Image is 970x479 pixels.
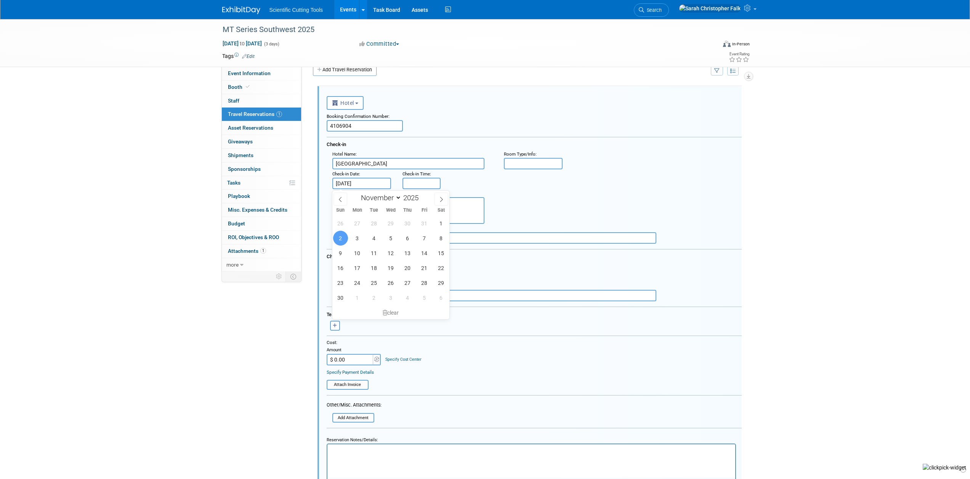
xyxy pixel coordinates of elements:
span: (3 days) [263,42,279,47]
i: Booth reservation complete [246,85,250,89]
a: Asset Reservations [222,121,301,135]
span: October 29, 2025 [383,216,398,231]
span: Sponsorships [228,166,261,172]
span: December 6, 2025 [434,290,449,305]
span: November 13, 2025 [400,246,415,260]
td: Personalize Event Tab Strip [273,272,286,281]
span: November 6, 2025 [400,231,415,246]
span: November 25, 2025 [367,275,382,290]
span: November 9, 2025 [333,246,348,260]
img: ExhibitDay [222,6,260,14]
a: Booth [222,80,301,94]
div: clear [332,306,450,319]
span: November 17, 2025 [350,260,365,275]
div: Other/Misc. Attachments: [327,402,382,410]
span: November 5, 2025 [383,231,398,246]
span: Sun [332,208,349,213]
img: Sarah Christopher Falk [679,4,741,13]
span: Hotel [332,100,354,106]
span: November 15, 2025 [434,246,449,260]
span: Asset Reservations [228,125,273,131]
span: November 14, 2025 [417,246,432,260]
div: Event Rating [729,52,749,56]
span: Tasks [227,180,240,186]
div: Booking Confirmation Number: [327,110,742,120]
a: Travel Reservations1 [222,108,301,121]
span: Check-in [327,141,346,147]
div: Reservation Notes/Details: [327,434,736,444]
a: Staff [222,94,301,108]
span: December 4, 2025 [400,290,415,305]
a: Attachments1 [222,244,301,258]
a: Add Travel Reservation [313,64,377,76]
span: November 3, 2025 [350,231,365,246]
span: 1 [260,248,266,254]
span: November 18, 2025 [367,260,382,275]
span: Misc. Expenses & Credits [228,207,287,213]
span: Scientific Cutting Tools [269,7,323,13]
span: Fri [416,208,433,213]
td: Tags [222,52,255,60]
a: Misc. Expenses & Credits [222,203,301,217]
select: Month [358,193,401,203]
div: Event Format [672,40,750,51]
small: : [504,151,537,157]
a: ROI, Objectives & ROO [222,231,301,244]
small: : [402,171,431,177]
span: October 30, 2025 [400,216,415,231]
span: more [226,262,239,268]
input: Year [401,193,424,202]
span: October 31, 2025 [417,216,432,231]
span: ROI, Objectives & ROO [228,234,279,240]
a: Tasks [222,176,301,190]
span: November 16, 2025 [333,260,348,275]
a: Specify Cost Center [385,357,422,362]
span: Sat [433,208,449,213]
span: November 10, 2025 [350,246,365,260]
span: Playbook [228,193,250,199]
span: November 27, 2025 [400,275,415,290]
span: November 29, 2025 [434,275,449,290]
span: Mon [349,208,366,213]
span: November 4, 2025 [367,231,382,246]
span: November 28, 2025 [417,275,432,290]
span: Hotel Name [332,151,356,157]
span: Room Type/Info [504,151,536,157]
span: December 2, 2025 [367,290,382,305]
span: October 28, 2025 [367,216,382,231]
span: Booth [228,84,251,90]
img: Format-Inperson.png [723,41,731,47]
button: Hotel [327,96,364,110]
a: Playbook [222,190,301,203]
span: Tue [366,208,382,213]
a: Edit [242,54,255,59]
span: December 5, 2025 [417,290,432,305]
small: : [332,151,357,157]
span: November 23, 2025 [333,275,348,290]
span: December 3, 2025 [383,290,398,305]
span: November 22, 2025 [434,260,449,275]
button: Committed [357,40,402,48]
div: Amount [327,347,382,354]
a: Event Information [222,67,301,80]
iframe: Rich Text Area [327,444,735,477]
small: : [332,171,360,177]
div: Team member(s) this reservation is made for: [327,308,742,319]
span: Shipments [228,152,253,158]
a: Sponsorships [222,162,301,176]
span: November 12, 2025 [383,246,398,260]
span: Thu [399,208,416,213]
span: November 20, 2025 [400,260,415,275]
div: In-Person [732,41,750,47]
span: November 7, 2025 [417,231,432,246]
span: November 8, 2025 [434,231,449,246]
a: Search [634,3,669,17]
span: to [239,40,246,47]
td: Toggle Event Tabs [285,272,301,281]
span: Search [644,7,662,13]
span: December 1, 2025 [350,290,365,305]
span: November 19, 2025 [383,260,398,275]
span: Event Information [228,70,271,76]
a: Shipments [222,149,301,162]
